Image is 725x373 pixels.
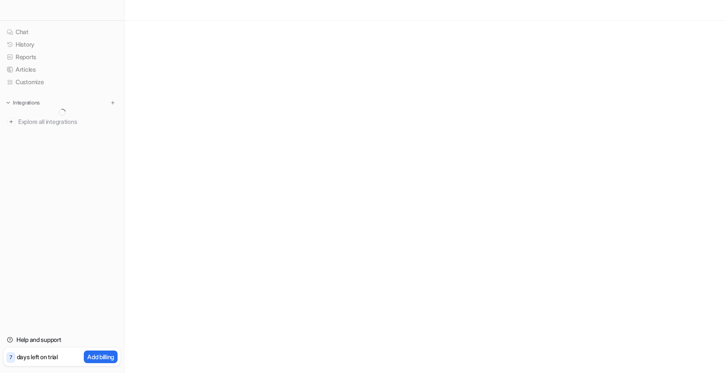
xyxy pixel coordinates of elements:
button: Add billing [84,351,118,363]
a: Help and support [3,334,121,346]
a: Customize [3,76,121,88]
img: menu_add.svg [110,100,116,106]
a: History [3,38,121,51]
a: Articles [3,63,121,76]
p: days left on trial [17,352,58,361]
a: Chat [3,26,121,38]
p: Add billing [87,352,114,361]
a: Reports [3,51,121,63]
img: explore all integrations [7,117,16,126]
span: Explore all integrations [18,115,117,129]
img: expand menu [5,100,11,106]
p: Integrations [13,99,40,106]
p: 7 [10,354,12,361]
a: Explore all integrations [3,116,121,128]
button: Integrations [3,98,42,107]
